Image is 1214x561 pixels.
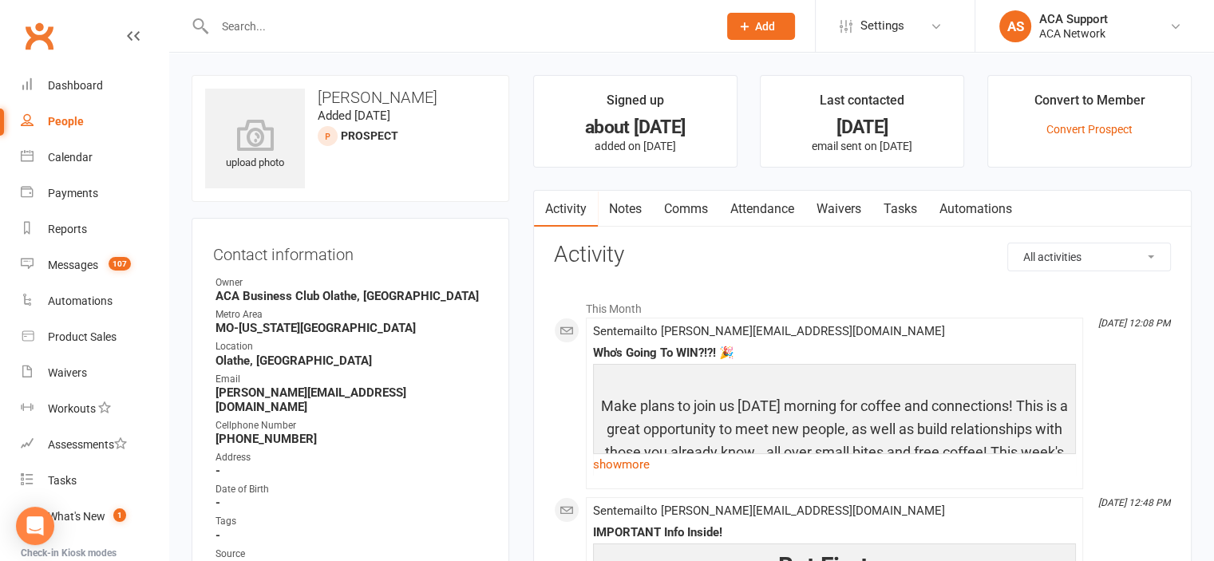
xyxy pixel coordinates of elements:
[48,259,98,271] div: Messages
[16,507,54,545] div: Open Intercom Messenger
[928,191,1023,227] a: Automations
[216,339,488,354] div: Location
[1046,123,1133,136] a: Convert Prospect
[1098,318,1170,329] i: [DATE] 12:08 PM
[21,140,168,176] a: Calendar
[113,508,126,522] span: 1
[607,90,664,119] div: Signed up
[820,90,904,119] div: Last contacted
[755,20,775,33] span: Add
[216,321,488,335] strong: MO-[US_STATE][GEOGRAPHIC_DATA]
[775,119,949,136] div: [DATE]
[21,176,168,211] a: Payments
[554,292,1171,318] li: This Month
[216,432,488,446] strong: [PHONE_NUMBER]
[48,79,103,92] div: Dashboard
[548,140,722,152] p: added on [DATE]
[593,504,945,518] span: Sent email to [PERSON_NAME][EMAIL_ADDRESS][DOMAIN_NAME]
[216,418,488,433] div: Cellphone Number
[21,463,168,499] a: Tasks
[601,397,1068,506] span: Make plans to join us [DATE] morning for coffee and connections! This is a great opportunity to m...
[205,119,305,172] div: upload photo
[48,187,98,200] div: Payments
[1039,12,1108,26] div: ACA Support
[216,514,488,529] div: Tags
[1034,90,1145,119] div: Convert to Member
[48,330,117,343] div: Product Sales
[216,372,488,387] div: Email
[205,89,496,106] h3: [PERSON_NAME]
[318,109,390,123] time: Added [DATE]
[21,68,168,104] a: Dashboard
[48,438,127,451] div: Assessments
[719,191,805,227] a: Attendance
[48,223,87,235] div: Reports
[216,528,488,543] strong: -
[999,10,1031,42] div: AS
[21,391,168,427] a: Workouts
[48,151,93,164] div: Calendar
[554,243,1171,267] h3: Activity
[593,324,945,338] span: Sent email to [PERSON_NAME][EMAIL_ADDRESS][DOMAIN_NAME]
[593,346,1076,360] div: Who's Going To WIN?!?! 🎉
[653,191,719,227] a: Comms
[593,526,1076,539] div: IMPORTANT Info Inside!
[109,257,131,271] span: 107
[48,510,105,523] div: What's New
[216,464,488,478] strong: -
[216,496,488,510] strong: -
[21,283,168,319] a: Automations
[210,15,706,38] input: Search...
[598,191,653,227] a: Notes
[216,289,488,303] strong: ACA Business Club Olathe, [GEOGRAPHIC_DATA]
[19,16,59,56] a: Clubworx
[775,140,949,152] p: email sent on [DATE]
[21,211,168,247] a: Reports
[21,247,168,283] a: Messages 107
[213,239,488,263] h3: Contact information
[48,366,87,379] div: Waivers
[860,8,904,44] span: Settings
[593,453,1076,476] a: show more
[872,191,928,227] a: Tasks
[48,294,113,307] div: Automations
[534,191,598,227] a: Activity
[548,119,722,136] div: about [DATE]
[21,355,168,391] a: Waivers
[216,385,488,414] strong: [PERSON_NAME][EMAIL_ADDRESS][DOMAIN_NAME]
[21,427,168,463] a: Assessments
[1039,26,1108,41] div: ACA Network
[341,129,398,142] snap: prospect
[48,402,96,415] div: Workouts
[48,115,84,128] div: People
[727,13,795,40] button: Add
[21,499,168,535] a: What's New1
[21,104,168,140] a: People
[48,474,77,487] div: Tasks
[216,307,488,322] div: Metro Area
[1098,497,1170,508] i: [DATE] 12:48 PM
[805,191,872,227] a: Waivers
[216,354,488,368] strong: Olathe, [GEOGRAPHIC_DATA]
[216,450,488,465] div: Address
[21,319,168,355] a: Product Sales
[216,482,488,497] div: Date of Birth
[216,275,488,290] div: Owner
